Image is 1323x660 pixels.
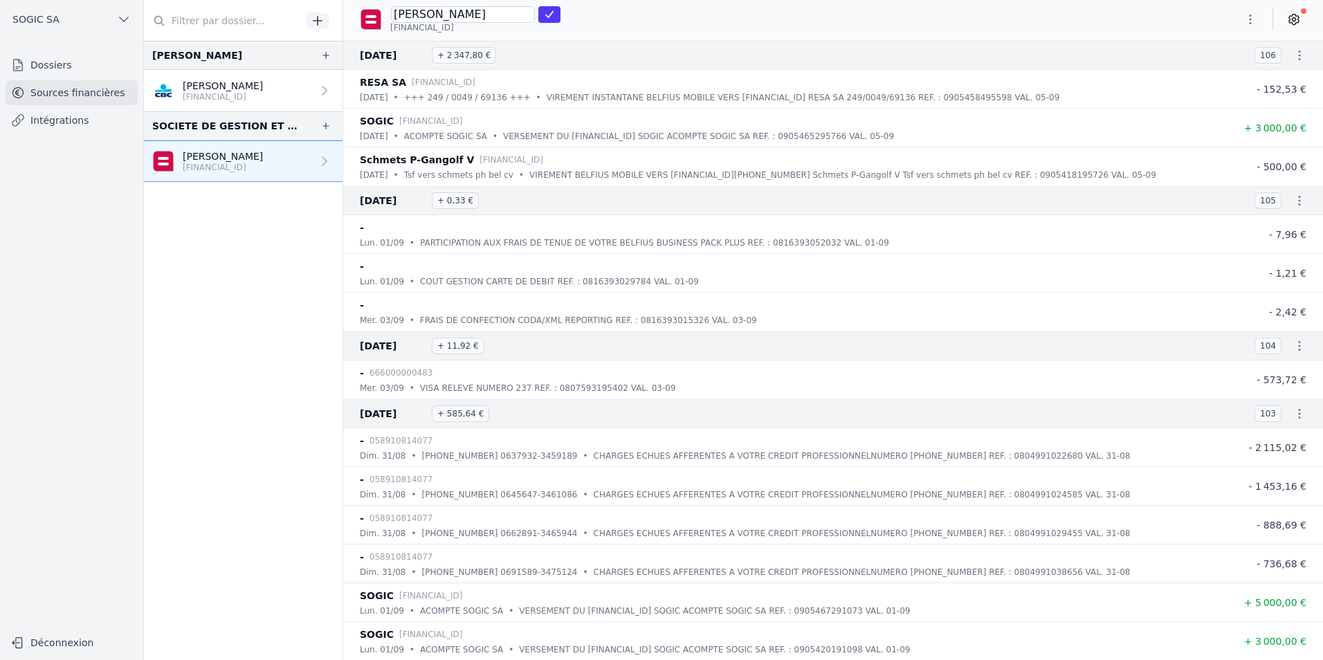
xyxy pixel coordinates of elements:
p: - [360,471,364,488]
div: • [410,275,414,288]
input: Filtrer par dossier... [144,8,302,33]
p: [FINANCIAL_ID] [412,75,475,89]
p: [PHONE_NUMBER] 0662891-3465944 [422,526,578,540]
span: + 2 347,80 € [432,47,496,64]
p: [PERSON_NAME] [183,149,263,163]
p: +++ 249 / 0049 / 69136 +++ [404,91,531,104]
p: FRAIS DE CONFECTION CODA/XML REPORTING REF. : 0816393015326 VAL. 03-09 [420,313,757,327]
p: lun. 01/09 [360,275,404,288]
p: [PERSON_NAME] [183,79,263,93]
p: VERSEMENT DU [FINANCIAL_ID] SOGIC ACOMPTE SOGIC SA REF. : 0905420191098 VAL. 01-09 [519,643,910,657]
p: - [360,510,364,526]
div: • [411,565,416,579]
p: - [360,297,364,313]
p: [FINANCIAL_ID] [480,153,543,167]
img: CBC_CREGBEBB.png [152,80,174,102]
p: 058910814077 [369,550,433,564]
div: • [583,565,588,579]
span: SOGIC SA [12,12,60,26]
p: - [360,549,364,565]
p: - [360,365,364,381]
span: + 0,33 € [432,192,479,209]
p: CHARGES ECHUES AFFERENTES A VOTRE CREDIT PROFESSIONNELNUMERO [PHONE_NUMBER] REF. : 0804991029455 ... [594,526,1131,540]
div: • [411,526,416,540]
span: - 2,42 € [1269,306,1306,318]
a: Intégrations [6,108,138,133]
div: • [410,643,414,657]
p: COUT GESTION CARTE DE DEBIT REF. : 0816393029784 VAL. 01-09 [420,275,699,288]
p: [DATE] [360,129,388,143]
p: ACOMPTE SOGIC SA [420,604,503,618]
div: • [411,449,416,463]
div: • [394,168,399,182]
p: PARTICIPATION AUX FRAIS DE TENUE DE VOTRE BELFIUS BUSINESS PACK PLUS REF. : 0816393052032 VAL. 01-09 [420,236,889,250]
span: 104 [1254,338,1281,354]
p: - [360,432,364,449]
span: - 7,96 € [1269,229,1306,240]
p: VIREMENT INSTANTANE BELFIUS MOBILE VERS [FINANCIAL_ID] RESA SA 249/0049/69136 REF. : 090545849559... [547,91,1060,104]
div: [PERSON_NAME] [152,47,242,64]
p: SOGIC [360,587,394,604]
div: • [519,168,524,182]
p: [PHONE_NUMBER] 0645647-3461086 [422,488,578,502]
span: - 888,69 € [1257,520,1306,531]
p: 058910814077 [369,473,433,486]
p: [FINANCIAL_ID] [399,589,463,603]
div: • [509,643,513,657]
span: + 5 000,00 € [1244,597,1306,608]
div: SOCIETE DE GESTION ET DE MOYENS POUR FIDUCIAIRES SCS [152,118,298,134]
p: VERSEMENT DU [FINANCIAL_ID] SOGIC ACOMPTE SOGIC SA REF. : 0905465295766 VAL. 05-09 [503,129,894,143]
p: mer. 03/09 [360,381,404,395]
p: VISA RELEVE NUMERO 237 REF. : 0807593195402 VAL. 03-09 [420,381,676,395]
p: - [360,219,364,236]
p: [PHONE_NUMBER] 0691589-3475124 [422,565,578,579]
span: [DATE] [360,47,426,64]
p: [FINANCIAL_ID] [183,91,263,102]
p: - [360,258,364,275]
div: • [583,488,588,502]
p: 058910814077 [369,511,433,525]
button: Déconnexion [6,632,138,654]
p: mer. 03/09 [360,313,404,327]
p: ACOMPTE SOGIC SA [420,643,503,657]
div: • [411,488,416,502]
div: • [583,449,588,463]
p: Schmets P-Gangolf V [360,152,474,168]
div: • [410,604,414,618]
span: 103 [1254,405,1281,422]
span: - 736,68 € [1257,558,1306,569]
span: [DATE] [360,192,426,209]
p: RESA SA [360,74,406,91]
p: [FINANCIAL_ID] [399,114,463,128]
span: + 11,92 € [432,338,484,354]
p: dim. 31/08 [360,488,405,502]
p: [FINANCIAL_ID] [183,162,263,173]
p: lun. 01/09 [360,604,404,618]
p: ACOMPTE SOGIC SA [404,129,487,143]
span: - 1 453,16 € [1248,481,1306,492]
div: • [394,129,399,143]
span: + 3 000,00 € [1244,122,1306,134]
span: - 2 115,02 € [1248,442,1306,453]
div: • [583,526,588,540]
p: 666000000483 [369,366,433,380]
div: • [410,236,414,250]
p: lun. 01/09 [360,643,404,657]
div: • [509,604,513,618]
p: dim. 31/08 [360,449,405,463]
p: VIREMENT BELFIUS MOBILE VERS [FINANCIAL_ID][PHONE_NUMBER] Schmets P-Gangolf V Tsf vers schmets ph... [529,168,1156,182]
p: lun. 01/09 [360,236,404,250]
div: • [410,381,414,395]
span: 105 [1254,192,1281,209]
p: [DATE] [360,168,388,182]
img: belfius-1.png [152,150,174,172]
span: + 3 000,00 € [1244,636,1306,647]
span: - 1,21 € [1269,268,1306,279]
span: + 585,64 € [432,405,489,422]
div: • [410,313,414,327]
p: [FINANCIAL_ID] [399,627,463,641]
div: • [536,91,541,104]
p: [DATE] [360,91,388,104]
p: [PHONE_NUMBER] 0637932-3459189 [422,449,578,463]
span: - 573,72 € [1257,374,1306,385]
